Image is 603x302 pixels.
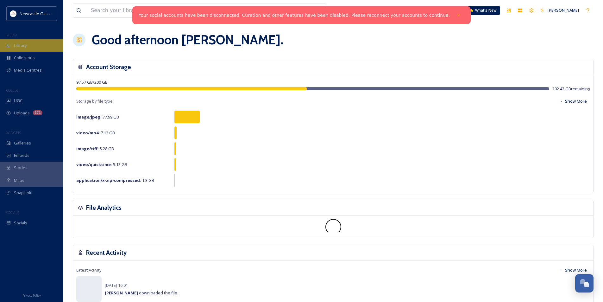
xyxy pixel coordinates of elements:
[105,290,138,296] strong: [PERSON_NAME]
[22,291,41,299] a: Privacy Policy
[14,55,35,61] span: Collections
[76,114,102,120] strong: image/jpeg :
[552,86,590,92] span: 102.43 GB remaining
[105,282,128,288] span: [DATE] 16:01
[14,140,31,146] span: Galleries
[86,248,127,257] h3: Recent Activity
[14,98,22,104] span: UGC
[6,88,20,93] span: COLLECT
[76,130,100,136] strong: video/mp4 :
[286,4,323,16] a: View all files
[20,10,78,16] span: Newcastle Gateshead Initiative
[14,177,24,183] span: Maps
[556,95,590,107] button: Show More
[14,190,31,196] span: SnapLink
[76,146,99,151] strong: image/tiff :
[6,210,19,215] span: SOCIALS
[14,110,30,116] span: Uploads
[76,267,101,273] span: Latest Activity
[468,6,500,15] a: What's New
[76,177,154,183] span: 1.3 GB
[14,67,42,73] span: Media Centres
[76,130,115,136] span: 7.12 GB
[86,62,131,72] h3: Account Storage
[86,203,122,212] h3: File Analytics
[14,220,27,226] span: Socials
[76,162,112,167] strong: video/quicktime :
[88,3,274,17] input: Search your library
[14,165,28,171] span: Stories
[575,274,594,292] button: Open Chat
[76,146,114,151] span: 5.28 GB
[14,42,27,48] span: Library
[76,98,113,104] span: Storage by file type
[22,293,41,298] span: Privacy Policy
[33,110,42,115] div: 171
[6,130,21,135] span: WIDGETS
[14,152,29,158] span: Embeds
[92,30,283,49] h1: Good afternoon [PERSON_NAME] .
[76,114,119,120] span: 77.99 GB
[76,177,141,183] strong: application/x-zip-compressed :
[556,264,590,276] button: Show More
[548,7,579,13] span: [PERSON_NAME]
[76,79,108,85] span: 97.57 GB / 200 GB
[537,4,582,16] a: [PERSON_NAME]
[105,290,178,296] span: downloaded the file.
[6,33,17,37] span: MEDIA
[10,10,16,17] img: DqD9wEUd_400x400.jpg
[139,12,450,19] a: Your social accounts have been disconnected. Curation and other features have been disabled. Plea...
[76,162,127,167] span: 5.13 GB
